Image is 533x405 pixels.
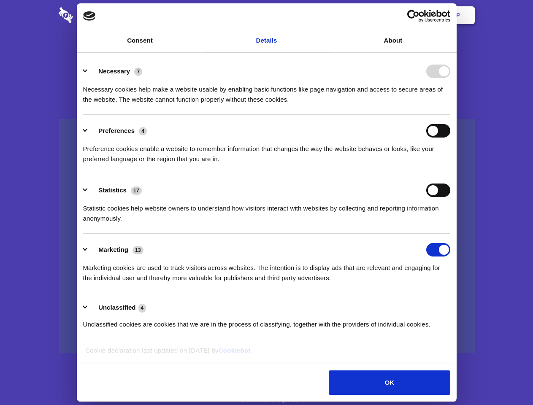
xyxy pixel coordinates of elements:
div: Marketing cookies are used to track visitors across websites. The intention is to display ads tha... [83,256,450,283]
a: Pricing [248,2,284,28]
a: Cookiebot [219,347,251,354]
a: Usercentrics Cookiebot - opens in a new window [376,10,450,22]
div: Preference cookies enable a website to remember information that changes the way the website beha... [83,138,450,164]
a: Wistia video thumbnail [59,119,475,353]
button: Necessary (7) [83,65,148,78]
iframe: Drift Widget Chat Controller [491,363,523,395]
span: 17 [131,186,142,195]
label: Statistics [98,186,127,194]
span: 13 [133,246,143,254]
a: About [330,29,457,52]
img: logo [83,11,96,21]
button: Marketing (13) [83,243,149,256]
h4: Auto-redaction of sensitive data, encrypted data sharing and self-destructing private chats. Shar... [59,77,475,105]
label: Preferences [98,127,135,134]
a: Details [203,29,330,52]
span: 4 [138,304,146,312]
a: Consent [77,29,203,52]
label: Necessary [98,67,130,75]
div: Statistic cookies help website owners to understand how visitors interact with websites by collec... [83,197,450,224]
a: Contact [342,2,381,28]
div: Unclassified cookies are cookies that we are in the process of classifying, together with the pro... [83,313,450,329]
button: OK [329,370,450,395]
button: Statistics (17) [83,184,147,197]
img: logo-wordmark-white-trans-d4663122ce5f474addd5e946df7df03e33cb6a1c49d2221995e7729f52c070b2.svg [59,7,131,23]
div: Necessary cookies help make a website usable by enabling basic functions like page navigation and... [83,78,450,105]
a: Login [383,2,419,28]
button: Preferences (4) [83,124,152,138]
span: 4 [139,127,147,135]
h1: Eliminate Slack Data Loss. [59,38,475,68]
div: Cookie declaration last updated on [DATE] by [79,346,454,362]
label: Marketing [98,246,128,253]
span: 7 [134,67,142,76]
button: Unclassified (4) [83,302,152,313]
